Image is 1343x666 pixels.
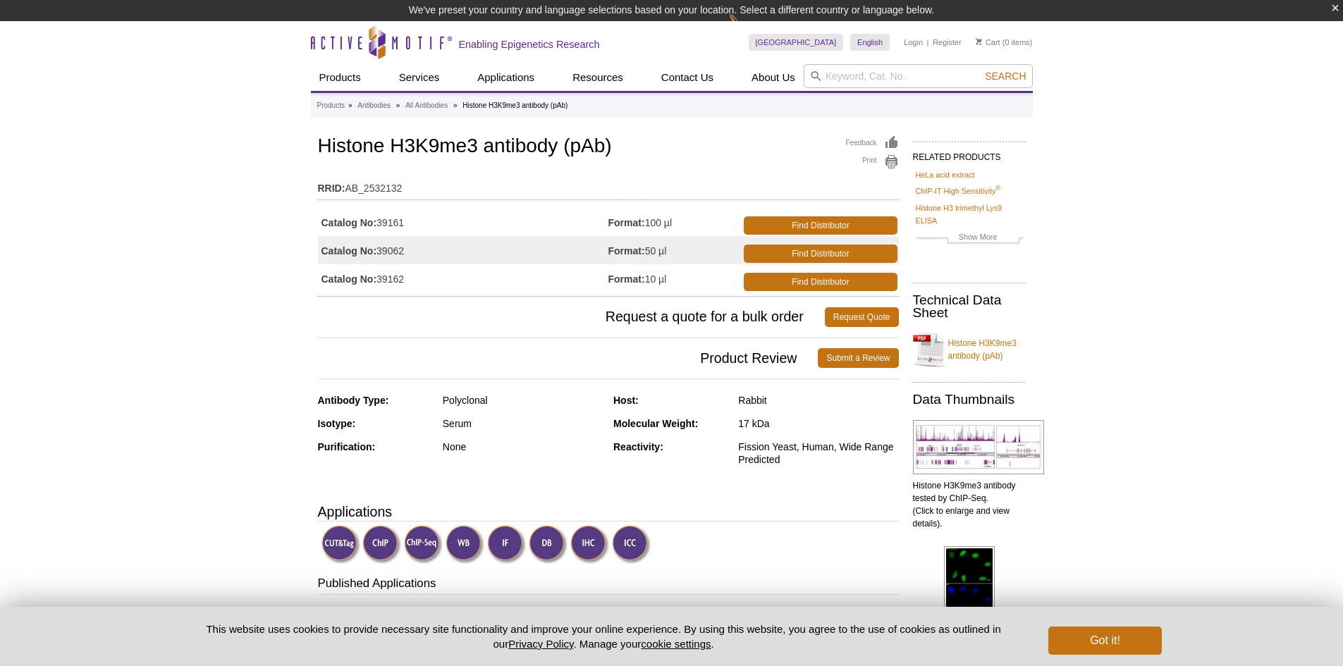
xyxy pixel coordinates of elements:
[743,64,804,91] a: About Us
[846,135,899,151] a: Feedback
[913,328,1026,371] a: Histone H3K9me3 antibody (pAb)
[570,525,609,564] img: Immunohistochemistry Validated
[564,64,632,91] a: Resources
[318,208,608,236] td: 39161
[728,11,766,44] img: Change Here
[318,264,608,292] td: 39162
[321,216,377,229] strong: Catalog No:
[738,394,898,407] div: Rabbit
[453,101,458,109] li: »
[462,101,568,109] li: Histone H3K9me3 antibody (pAb)
[744,245,897,263] a: Find Distributor
[443,440,603,453] div: None
[487,525,526,564] img: Immunofluorescence Validated
[608,236,742,264] td: 50 µl
[612,525,651,564] img: Immunocytochemistry Validated
[904,37,923,47] a: Login
[825,307,899,327] a: Request Quote
[608,273,645,285] strong: Format:
[985,70,1026,82] span: Search
[318,236,608,264] td: 39062
[529,525,568,564] img: Dot Blot Validated
[749,34,844,51] a: [GEOGRAPHIC_DATA]
[613,441,663,452] strong: Reactivity:
[318,348,818,368] span: Product Review
[469,64,543,91] a: Applications
[913,479,1026,530] p: Histone H3K9me3 antibody tested by ChIP-Seq. (Click to enlarge and view details).
[318,395,389,406] strong: Antibody Type:
[976,38,982,45] img: Your Cart
[443,394,603,407] div: Polyclonal
[318,173,899,196] td: AB_2532132
[981,70,1030,82] button: Search
[321,245,377,257] strong: Catalog No:
[311,64,369,91] a: Products
[443,417,603,430] div: Serum
[913,294,1026,319] h2: Technical Data Sheet
[944,546,995,656] img: Histone H3K9me3 antibody (pAb) tested by immunofluorescence.
[641,638,711,650] button: cookie settings
[613,395,639,406] strong: Host:
[608,216,645,229] strong: Format:
[317,99,345,112] a: Products
[804,64,1033,88] input: Keyword, Cat. No.
[927,34,929,51] li: |
[933,37,962,47] a: Register
[182,622,1026,651] p: This website uses cookies to provide necessary site functionality and improve your online experie...
[318,575,899,595] h3: Published Applications
[608,264,742,292] td: 10 µl
[318,307,825,327] span: Request a quote for a bulk order
[608,245,645,257] strong: Format:
[321,525,360,564] img: CUT&Tag Validated
[916,168,975,181] a: HeLa acid extract
[846,154,899,170] a: Print
[995,185,1000,192] sup: ®
[362,525,401,564] img: ChIP Validated
[318,441,376,452] strong: Purification:
[608,208,742,236] td: 100 µl
[318,501,899,522] h3: Applications
[916,230,1023,247] a: Show More
[976,34,1033,51] li: (0 items)
[1048,627,1161,655] button: Got it!
[744,216,897,235] a: Find Distributor
[738,440,898,466] div: Fission Yeast, Human, Wide Range Predicted
[850,34,890,51] a: English
[613,418,698,429] strong: Molecular Weight:
[508,638,573,650] a: Privacy Policy
[913,141,1026,166] h2: RELATED PRODUCTS
[348,101,352,109] li: »
[321,273,377,285] strong: Catalog No:
[913,420,1044,474] img: Histone H3K9me3 antibody tested by ChIP-Seq.
[738,417,898,430] div: 17 kDa
[391,64,448,91] a: Services
[318,135,899,159] h1: Histone H3K9me3 antibody (pAb)
[318,418,356,429] strong: Isotype:
[976,37,1000,47] a: Cart
[653,64,722,91] a: Contact Us
[459,38,600,51] h2: Enabling Epigenetics Research
[404,525,443,564] img: ChIP-Seq Validated
[818,348,898,368] a: Submit a Review
[357,99,391,112] a: Antibodies
[405,99,448,112] a: All Antibodies
[913,393,1026,406] h2: Data Thumbnails
[396,101,400,109] li: »
[916,185,1000,197] a: ChIP-IT High Sensitivity®
[318,182,345,195] strong: RRID:
[916,202,1023,227] a: Histone H3 trimethyl Lys9 ELISA
[446,525,484,564] img: Western Blot Validated
[744,273,897,291] a: Find Distributor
